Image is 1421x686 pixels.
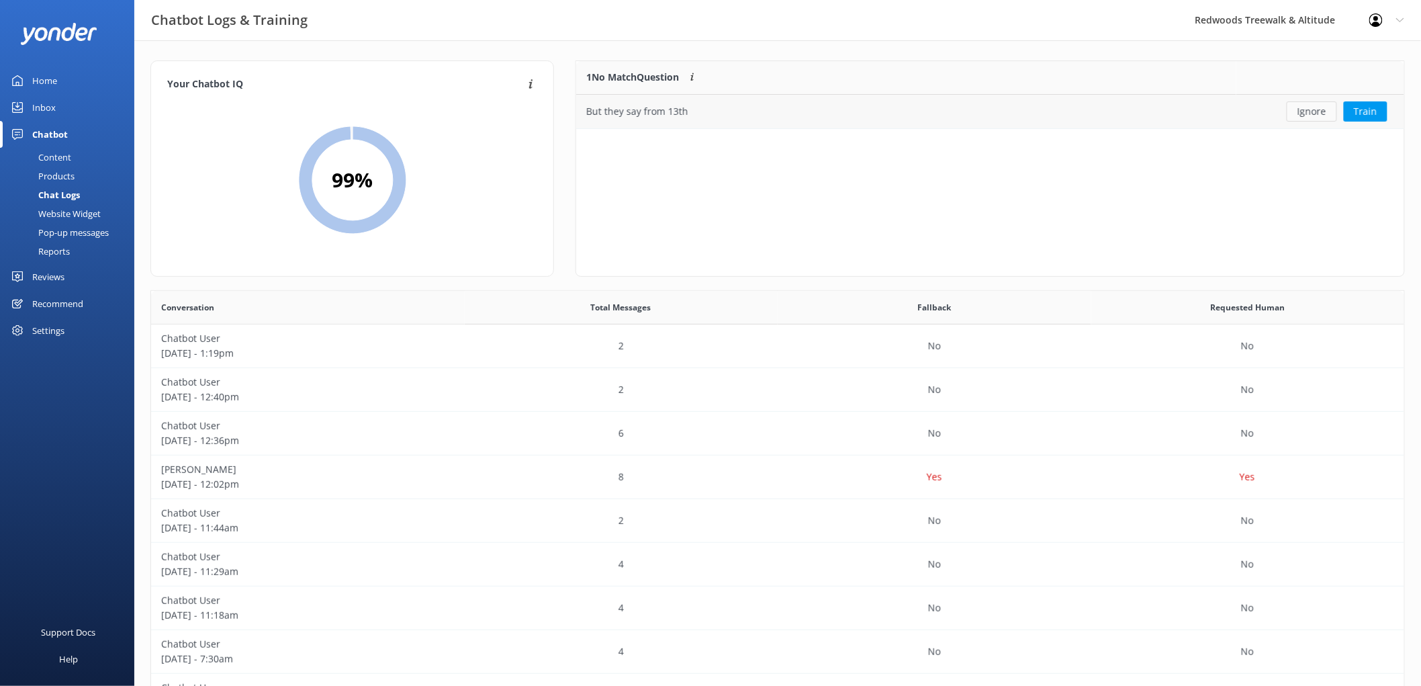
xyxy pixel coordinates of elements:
a: Website Widget [8,204,134,223]
div: Pop-up messages [8,223,109,242]
img: yonder-white-logo.png [20,23,97,45]
p: 8 [618,470,624,484]
p: 1 No Match Question [586,70,679,85]
span: Total Messages [591,301,651,314]
a: Chat Logs [8,185,134,204]
div: row [151,499,1404,543]
p: 4 [618,557,624,572]
a: Products [8,167,134,185]
p: [DATE] - 11:18am [161,608,455,623]
p: Chatbot User [161,331,455,346]
h3: Chatbot Logs & Training [151,9,308,31]
p: No [928,557,941,572]
div: Help [59,646,78,673]
span: Conversation [161,301,214,314]
p: [DATE] - 12:36pm [161,433,455,448]
div: Reviews [32,263,64,290]
p: 2 [618,513,624,528]
p: [DATE] - 1:19pm [161,346,455,361]
p: No [928,382,941,397]
p: [DATE] - 7:30am [161,652,455,667]
p: Chatbot User [161,506,455,521]
span: Requested Human [1210,301,1285,314]
p: No [1241,601,1254,615]
p: Chatbot User [161,550,455,564]
p: No [928,601,941,615]
h2: 99 % [332,164,373,196]
div: row [151,456,1404,499]
div: Settings [32,317,64,344]
p: No [928,644,941,659]
p: Yes [927,470,942,484]
p: No [928,426,941,441]
p: No [1241,644,1254,659]
p: No [1241,339,1254,353]
p: Yes [1240,470,1255,484]
div: row [151,630,1404,674]
div: Website Widget [8,204,101,223]
div: Inbox [32,94,56,121]
div: row [151,325,1404,368]
div: grid [576,95,1404,128]
p: No [1241,513,1254,528]
p: [DATE] - 11:29am [161,564,455,579]
p: No [928,513,941,528]
p: Chatbot User [161,375,455,390]
div: Recommend [32,290,83,317]
a: Pop-up messages [8,223,134,242]
div: Support Docs [42,619,96,646]
h4: Your Chatbot IQ [167,77,524,92]
button: Train [1344,101,1387,122]
div: Chatbot [32,121,68,148]
span: Fallback [917,301,951,314]
div: row [151,543,1404,587]
p: [DATE] - 12:40pm [161,390,455,404]
p: No [1241,382,1254,397]
p: Chatbot User [161,419,455,433]
p: 2 [618,339,624,353]
a: Reports [8,242,134,261]
div: Home [32,67,57,94]
div: But they say from 13th [586,104,688,119]
p: Chatbot User [161,637,455,652]
p: No [1241,557,1254,572]
p: No [1241,426,1254,441]
p: No [928,339,941,353]
div: Chat Logs [8,185,80,204]
p: [PERSON_NAME] [161,462,455,477]
p: 6 [618,426,624,441]
p: Chatbot User [161,593,455,608]
p: 4 [618,601,624,615]
a: Content [8,148,134,167]
div: Reports [8,242,70,261]
div: Content [8,148,71,167]
p: 4 [618,644,624,659]
div: Products [8,167,75,185]
p: [DATE] - 11:44am [161,521,455,535]
div: row [151,412,1404,456]
div: row [151,587,1404,630]
div: row [576,95,1404,128]
div: row [151,368,1404,412]
button: Ignore [1287,101,1337,122]
p: [DATE] - 12:02pm [161,477,455,492]
p: 2 [618,382,624,397]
